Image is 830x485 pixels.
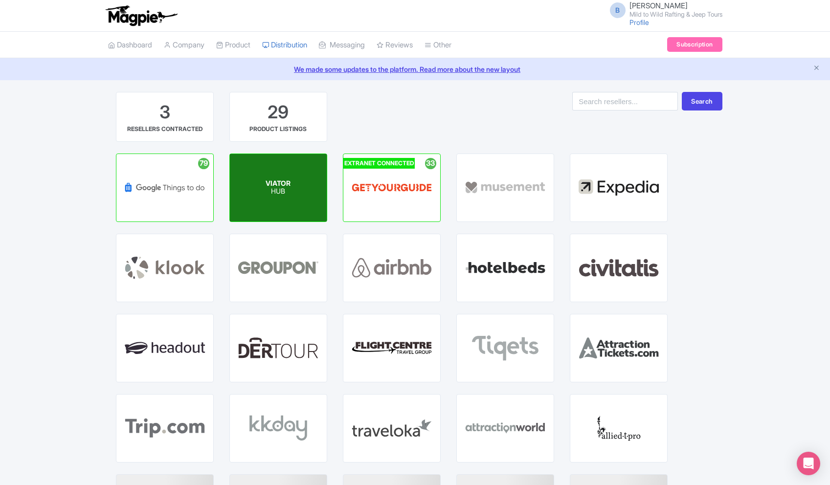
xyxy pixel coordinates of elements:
[604,2,722,18] a: B [PERSON_NAME] Mild to Wild Rafting & Jeep Tours
[6,64,824,74] a: We made some updates to the platform. Read more about the new layout
[268,100,289,125] div: 29
[164,32,204,59] a: Company
[629,1,688,10] span: [PERSON_NAME]
[629,11,722,18] small: Mild to Wild Rafting & Jeep Tours
[343,154,441,222] a: EXTRANET CONNECTED 33
[629,18,649,26] a: Profile
[319,32,365,59] a: Messaging
[425,32,451,59] a: Other
[667,37,722,52] a: Subscription
[103,5,179,26] img: logo-ab69f6fb50320c5b225c76a69d11143b.png
[797,452,820,475] div: Open Intercom Messenger
[116,154,214,222] a: 79
[682,92,722,110] button: Search
[229,154,327,222] a: EXTRANET CONNECTED 27 VIATOR HUB
[116,92,214,142] a: 3 RESELLERS CONTRACTED
[108,32,152,59] a: Dashboard
[262,32,307,59] a: Distribution
[572,92,678,110] input: Search resellers...
[813,63,820,74] button: Close announcement
[159,100,170,125] div: 3
[216,32,250,59] a: Product
[127,125,202,133] div: RESELLERS CONTRACTED
[266,188,291,196] p: HUB
[266,179,291,187] span: VIATOR
[610,2,626,18] span: B
[249,125,307,133] div: PRODUCT LISTINGS
[377,32,413,59] a: Reviews
[229,92,327,142] a: 29 PRODUCT LISTINGS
